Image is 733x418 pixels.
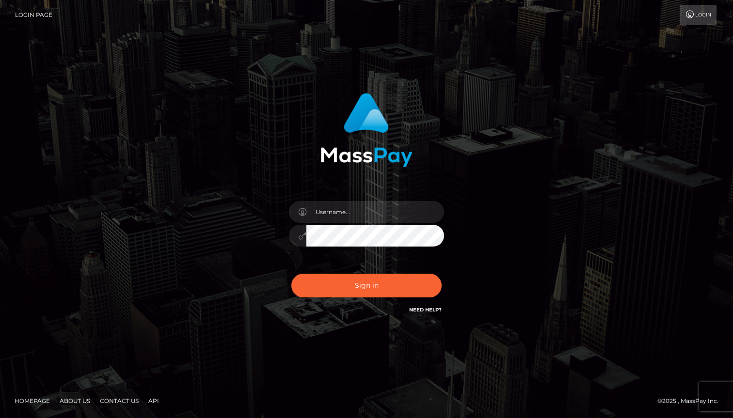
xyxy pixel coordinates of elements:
[144,393,163,408] a: API
[409,307,442,313] a: Need Help?
[56,393,94,408] a: About Us
[320,93,413,167] img: MassPay Login
[306,201,444,223] input: Username...
[291,274,442,297] button: Sign in
[15,5,52,25] a: Login Page
[680,5,717,25] a: Login
[657,396,726,406] div: © 2025 , MassPay Inc.
[96,393,143,408] a: Contact Us
[11,393,54,408] a: Homepage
